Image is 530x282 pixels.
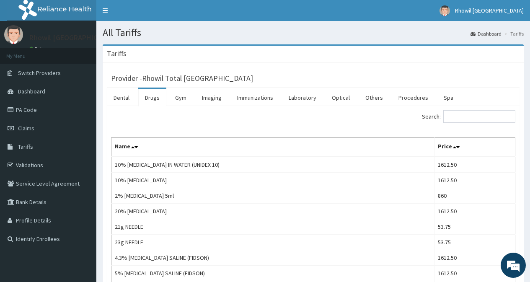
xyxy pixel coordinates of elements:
td: 1612.50 [434,173,515,188]
h3: Provider - Rhowil Total [GEOGRAPHIC_DATA] [111,75,253,82]
span: Rhowil [GEOGRAPHIC_DATA] [455,7,524,14]
h3: Tariffs [107,50,127,57]
td: 21g NEEDLE [111,219,434,235]
input: Search: [443,110,515,123]
div: Minimize live chat window [137,4,158,24]
span: Dashboard [18,88,45,95]
td: 20% [MEDICAL_DATA] [111,204,434,219]
span: Switch Providers [18,69,61,77]
textarea: Type your message and hit 'Enter' [4,191,160,220]
img: User Image [4,25,23,44]
a: Spa [437,89,460,106]
h1: All Tariffs [103,27,524,38]
a: Others [359,89,390,106]
span: Tariffs [18,143,33,150]
p: Rhowil [GEOGRAPHIC_DATA] [29,34,122,41]
td: 860 [434,188,515,204]
a: Dashboard [471,30,502,37]
td: 10% [MEDICAL_DATA] [111,173,434,188]
div: Chat with us now [44,47,141,58]
span: We're online! [49,86,116,171]
td: 4.3% [MEDICAL_DATA] SALINE (FIDSON) [111,250,434,266]
span: Claims [18,124,34,132]
a: Procedures [392,89,435,106]
td: 5% [MEDICAL_DATA] SALINE (FIDSON) [111,266,434,281]
th: Price [434,138,515,157]
label: Search: [422,110,515,123]
li: Tariffs [502,30,524,37]
td: 53.75 [434,219,515,235]
td: 23g NEEDLE [111,235,434,250]
td: 2% [MEDICAL_DATA] 5ml [111,188,434,204]
td: 1612.50 [434,204,515,219]
img: User Image [440,5,450,16]
a: Online [29,46,49,52]
a: Imaging [195,89,228,106]
a: Immunizations [230,89,280,106]
td: 1612.50 [434,157,515,173]
img: d_794563401_company_1708531726252_794563401 [16,42,34,63]
a: Gym [168,89,193,106]
td: 1612.50 [434,266,515,281]
th: Name [111,138,434,157]
td: 53.75 [434,235,515,250]
td: 1612.50 [434,250,515,266]
a: Dental [107,89,136,106]
td: 10% [MEDICAL_DATA] IN WATER (UNIDEX 10) [111,157,434,173]
a: Drugs [138,89,166,106]
a: Optical [325,89,357,106]
a: Laboratory [282,89,323,106]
